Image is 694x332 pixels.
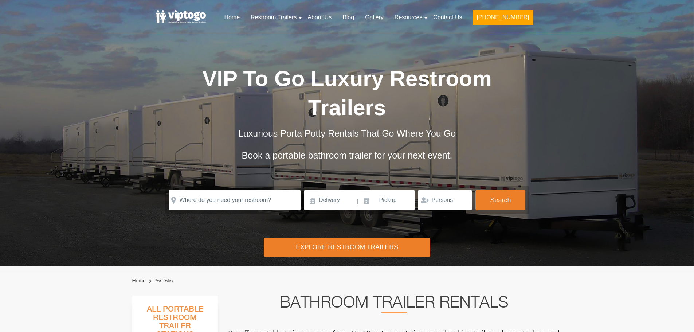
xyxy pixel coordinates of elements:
a: About Us [302,9,337,26]
span: | [357,190,358,213]
input: Pickup [360,190,415,210]
a: Blog [337,9,360,26]
span: Book a portable bathroom trailer for your next event. [242,150,452,160]
button: Search [475,190,525,210]
a: Resources [389,9,428,26]
h2: Bathroom Trailer Rentals [228,296,561,313]
span: Luxurious Porta Potty Rentals That Go Where You Go [238,128,456,138]
li: Portfolio [147,277,173,285]
input: Where do you need your restroom? [169,190,301,210]
a: Gallery [360,9,389,26]
a: Home [219,9,245,26]
a: [PHONE_NUMBER] [467,9,538,29]
div: Explore Restroom Trailers [264,238,430,257]
a: Contact Us [428,9,467,26]
input: Delivery [304,190,356,210]
button: [PHONE_NUMBER] [473,10,533,25]
input: Persons [418,190,472,210]
a: Home [132,278,146,284]
span: VIP To Go Luxury Restroom Trailers [202,66,492,120]
a: Restroom Trailers [245,9,302,26]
